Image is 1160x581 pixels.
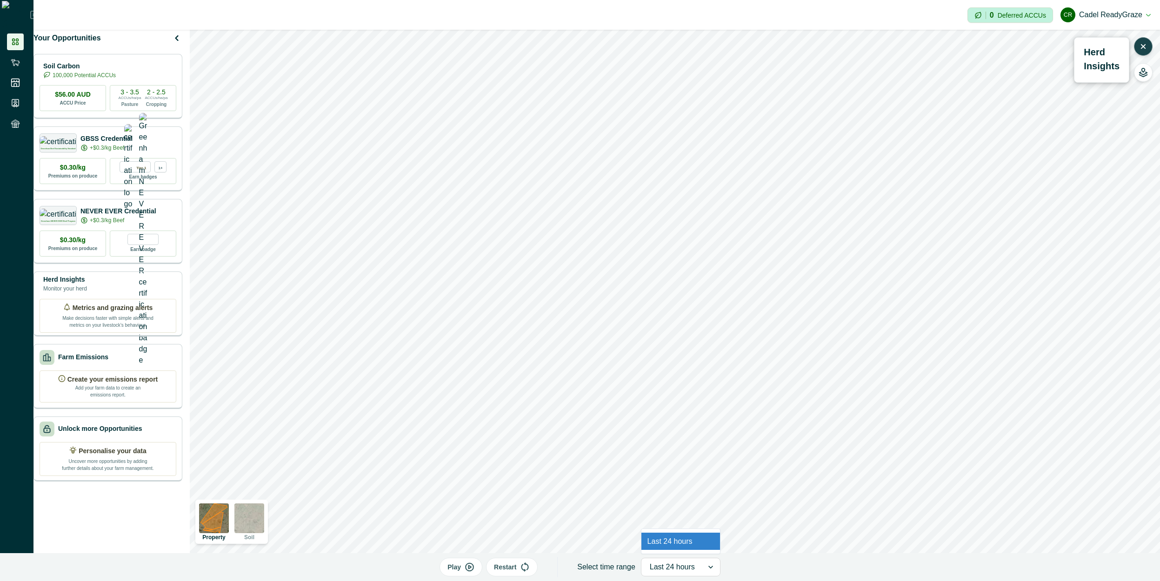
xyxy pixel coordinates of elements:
[2,1,30,29] img: Logo
[447,562,461,572] p: Play
[199,503,229,533] img: property preview
[121,101,139,108] p: Pasture
[244,535,254,540] p: Soil
[40,209,77,218] img: certification logo
[136,164,146,170] p: Tier 1
[145,95,168,101] p: ACCUs/ha/pa
[79,446,147,456] p: Personalise your data
[80,206,156,216] p: NEVER EVER Credential
[119,95,141,101] p: ACCUs/ha/pa
[146,101,167,108] p: Cropping
[43,61,116,71] p: Soil Carbon
[130,245,155,253] p: Earn badge
[154,161,167,172] div: more credentials avaialble
[80,134,133,144] p: GBSS Credential
[494,562,516,572] p: Restart
[61,456,154,472] p: Uncover more opportunities by adding further details about your farm management.
[60,163,86,172] p: $0.30/kg
[129,172,157,180] p: Earn badges
[43,275,87,284] p: Herd Insights
[58,424,142,434] p: Unlock more Opportunities
[60,235,86,245] p: $0.30/kg
[234,503,264,533] img: soil preview
[641,533,720,550] div: Last 24 hours
[90,216,124,224] p: +$0.3/kg Beef
[43,284,87,293] p: Monitor your herd
[33,33,101,44] p: Your Opportunities
[55,90,91,99] p: $56.00 AUD
[124,124,133,210] img: certification logo
[139,113,147,366] img: Greenham NEVER EVER certification badge
[577,561,635,573] p: Select time range
[998,12,1046,19] p: Deferred ACCUs
[120,89,139,95] p: 3 - 3.5
[58,352,108,362] p: Farm Emissions
[73,384,143,398] p: Add your farm data to create an emissions report.
[73,303,153,313] p: Metrics and grazing alerts
[60,99,86,106] p: ACCU Price
[53,71,116,79] p: 100,000 Potential ACCUs
[67,375,158,384] p: Create your emissions report
[40,148,75,150] p: Greenham Beef Sustainability Standard
[1084,45,1120,73] p: Herd Insights
[440,558,482,576] button: Play
[990,12,994,19] p: 0
[41,220,75,222] p: Greenham NEVER EVER Beef Program
[40,136,77,145] img: certification logo
[202,535,225,540] p: Property
[48,245,98,252] p: Premiums on produce
[147,89,166,95] p: 2 - 2.5
[61,313,154,329] p: Make decisions faster with simple alerts and metrics on your livestock’s behaviour.
[48,172,98,179] p: Premiums on produce
[1060,4,1151,26] button: Cadel ReadyGrazeCadel ReadyGraze
[158,164,162,170] p: 1+
[90,144,124,152] p: +$0.3/kg Beef
[486,558,538,576] button: Restart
